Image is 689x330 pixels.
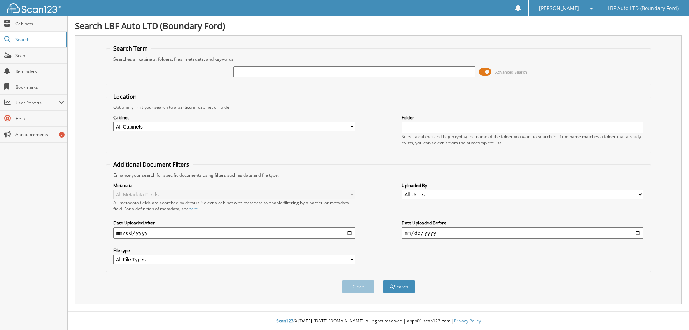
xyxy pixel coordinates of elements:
[15,100,59,106] span: User Reports
[113,200,355,212] div: All metadata fields are searched by default. Select a cabinet with metadata to enable filtering b...
[402,227,643,239] input: end
[608,6,679,10] span: LBF Auto LTD (Boundary Ford)
[59,132,65,138] div: 7
[15,68,64,74] span: Reminders
[113,220,355,226] label: Date Uploaded After
[110,45,151,52] legend: Search Term
[113,115,355,121] label: Cabinet
[402,134,643,146] div: Select a cabinet and begin typing the name of the folder you want to search in. If the name match...
[113,182,355,189] label: Metadata
[342,280,374,293] button: Clear
[15,21,64,27] span: Cabinets
[15,116,64,122] span: Help
[402,182,643,189] label: Uploaded By
[110,56,647,62] div: Searches all cabinets, folders, files, metadata, and keywords
[110,93,140,101] legend: Location
[454,318,481,324] a: Privacy Policy
[276,318,294,324] span: Scan123
[68,312,689,330] div: © [DATE]-[DATE] [DOMAIN_NAME]. All rights reserved | appb01-scan123-com |
[75,20,682,32] h1: Search LBF Auto LTD (Boundary Ford)
[15,37,63,43] span: Search
[7,3,61,13] img: scan123-logo-white.svg
[495,69,527,75] span: Advanced Search
[402,115,643,121] label: Folder
[110,104,647,110] div: Optionally limit your search to a particular cabinet or folder
[539,6,579,10] span: [PERSON_NAME]
[402,220,643,226] label: Date Uploaded Before
[110,172,647,178] div: Enhance your search for specific documents using filters such as date and file type.
[113,227,355,239] input: start
[383,280,415,293] button: Search
[15,131,64,138] span: Announcements
[189,206,198,212] a: here
[113,247,355,254] label: File type
[15,52,64,59] span: Scan
[15,84,64,90] span: Bookmarks
[110,161,193,168] legend: Additional Document Filters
